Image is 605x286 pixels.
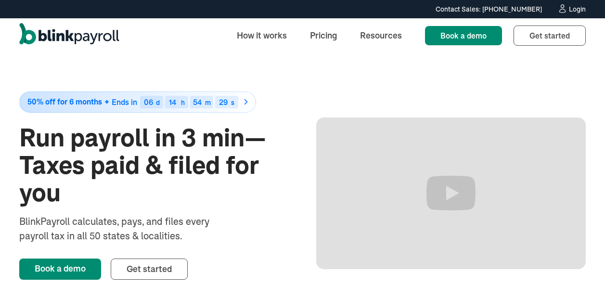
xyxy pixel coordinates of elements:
span: Get started [127,263,172,274]
div: s [231,99,234,106]
span: 14 [169,97,176,107]
div: d [156,99,160,106]
div: Contact Sales: [PHONE_NUMBER] [436,4,542,14]
a: home [19,23,119,48]
div: m [205,99,211,106]
iframe: Run Payroll in 3 min with BlinkPayroll [316,117,586,269]
span: Get started [529,31,570,40]
div: h [181,99,185,106]
a: How it works [229,25,295,46]
span: Book a demo [440,31,487,40]
a: Book a demo [425,26,502,45]
div: Login [569,6,586,13]
a: Get started [111,259,188,280]
span: 54 [193,97,202,107]
a: Login [557,4,586,14]
span: 29 [219,97,228,107]
div: BlinkPayroll calculates, pays, and files every payroll tax in all 50 states & localities. [19,214,235,243]
a: Resources [352,25,410,46]
a: 50% off for 6 monthsEnds in06d14h54m29s [19,91,289,113]
a: Pricing [302,25,345,46]
span: 50% off for 6 months [27,98,102,106]
a: Get started [514,26,586,46]
h1: Run payroll in 3 min—Taxes paid & filed for you [19,124,289,207]
span: 06 [144,97,153,107]
span: Ends in [112,97,137,107]
a: Book a demo [19,259,101,280]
